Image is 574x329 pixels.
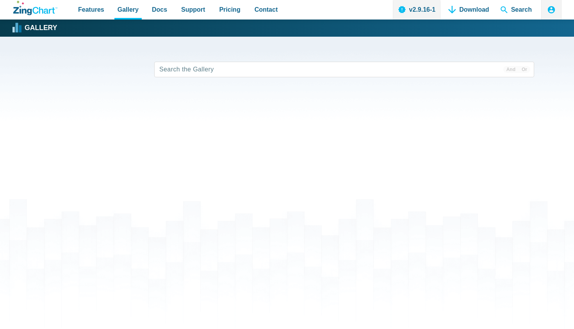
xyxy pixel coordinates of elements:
[503,66,519,73] span: And
[154,62,534,77] input: Search the Gallery
[519,66,530,73] span: Or
[255,4,278,15] span: Contact
[181,4,205,15] span: Support
[118,4,139,15] span: Gallery
[152,4,167,15] span: Docs
[13,1,57,15] a: ZingChart Logo. Click to return to the homepage
[219,4,240,15] span: Pricing
[78,4,104,15] span: Features
[25,25,57,32] strong: Gallery
[13,22,57,34] a: Gallery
